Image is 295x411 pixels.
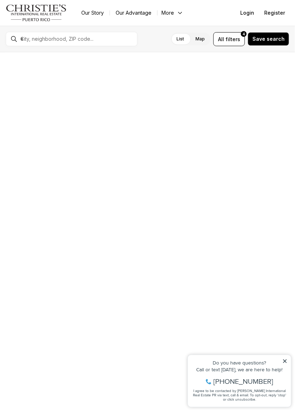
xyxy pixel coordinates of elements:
[8,23,103,28] div: Call or text [DATE], we are here to help!
[6,4,67,21] img: logo
[171,33,190,45] label: List
[76,8,110,18] a: Our Story
[243,31,245,37] span: 4
[8,16,103,21] div: Do you have questions?
[190,33,211,45] label: Map
[260,6,289,20] button: Register
[29,34,89,41] span: [PHONE_NUMBER]
[213,32,245,46] button: Allfilters4
[110,8,157,18] a: Our Advantage
[248,32,289,46] button: Save search
[9,44,102,58] span: I agree to be contacted by [PERSON_NAME] International Real Estate PR via text, call & email. To ...
[240,10,254,16] span: Login
[236,6,258,20] button: Login
[218,35,224,43] span: All
[252,36,285,42] span: Save search
[158,8,188,18] button: More
[264,10,285,16] span: Register
[226,35,240,43] span: filters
